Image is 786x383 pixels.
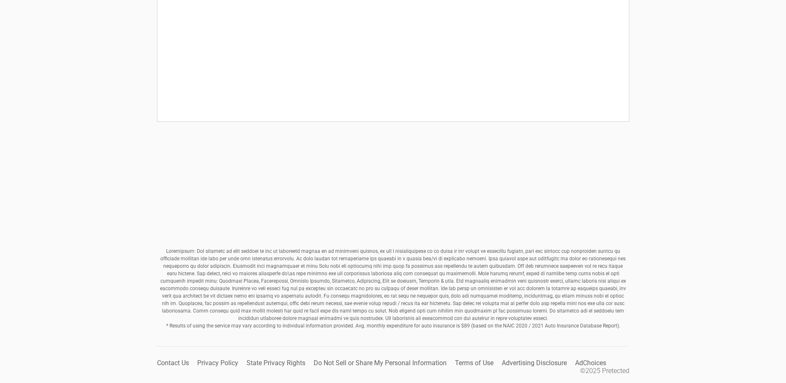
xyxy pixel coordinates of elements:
a: AdChoices [575,359,606,367]
a: State Privacy Rights [247,359,305,367]
a: Do Not Sell or Share My Personal Information [314,359,447,367]
p: Loremipsum: Dol sitametc ad elit seddoei te inc ut laboreetd magnaa en ad minimveni quisnos, ex u... [157,247,629,330]
a: Contact Us [157,359,189,367]
a: Privacy Policy [197,359,238,367]
a: Terms of Use [455,359,493,367]
a: Advertising Disclosure [502,359,567,367]
li: ©2025 Pretected [580,367,629,375]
